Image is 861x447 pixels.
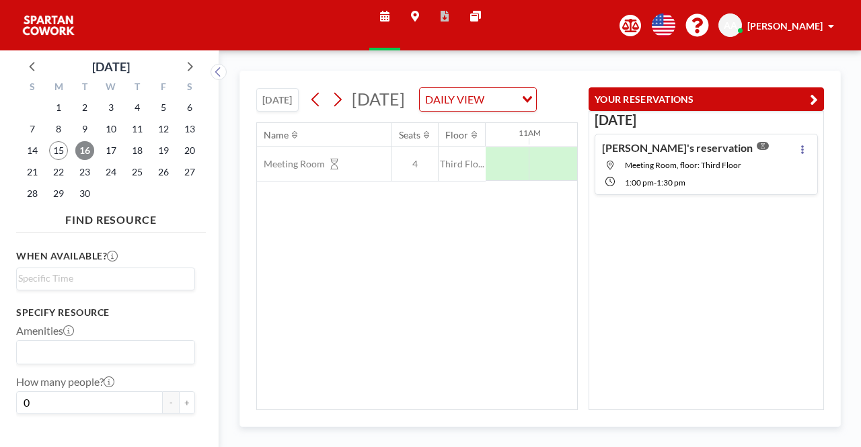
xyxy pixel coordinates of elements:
[439,158,486,170] span: Third Flo...
[49,184,68,203] span: Monday, September 29, 2025
[75,98,94,117] span: Tuesday, September 2, 2025
[75,184,94,203] span: Tuesday, September 30, 2025
[488,91,514,108] input: Search for option
[657,177,685,188] span: 1:30 PM
[128,98,147,117] span: Thursday, September 4, 2025
[352,89,405,109] span: [DATE]
[654,177,657,188] span: -
[17,341,194,364] div: Search for option
[399,129,420,141] div: Seats
[18,343,187,361] input: Search for option
[102,120,120,138] span: Wednesday, September 10, 2025
[128,120,147,138] span: Thursday, September 11, 2025
[20,79,46,97] div: S
[154,141,173,160] span: Friday, September 19, 2025
[519,128,541,138] div: 11AM
[102,141,120,160] span: Wednesday, September 17, 2025
[154,163,173,181] span: Friday, September 26, 2025
[124,79,150,97] div: T
[150,79,176,97] div: F
[445,129,468,141] div: Floor
[102,163,120,181] span: Wednesday, September 24, 2025
[747,20,823,32] span: [PERSON_NAME]
[92,57,130,76] div: [DATE]
[179,391,195,414] button: +
[128,163,147,181] span: Thursday, September 25, 2025
[176,79,202,97] div: S
[264,129,289,141] div: Name
[22,12,75,39] img: organization-logo
[75,163,94,181] span: Tuesday, September 23, 2025
[154,120,173,138] span: Friday, September 12, 2025
[16,324,74,337] label: Amenities
[98,79,124,97] div: W
[154,98,173,117] span: Friday, September 5, 2025
[18,271,187,286] input: Search for option
[23,184,42,203] span: Sunday, September 28, 2025
[256,88,299,112] button: [DATE]
[625,160,741,170] span: Meeting Room, floor: Third Floor
[102,98,120,117] span: Wednesday, September 3, 2025
[420,88,536,111] div: Search for option
[180,163,199,181] span: Saturday, September 27, 2025
[72,79,98,97] div: T
[23,163,42,181] span: Sunday, September 21, 2025
[16,307,195,319] h3: Specify resource
[180,120,199,138] span: Saturday, September 13, 2025
[589,87,824,111] button: YOUR RESERVATIONS
[49,98,68,117] span: Monday, September 1, 2025
[23,120,42,138] span: Sunday, September 7, 2025
[16,375,114,389] label: How many people?
[392,158,438,170] span: 4
[422,91,487,108] span: DAILY VIEW
[163,391,179,414] button: -
[724,19,737,32] span: AA
[180,141,199,160] span: Saturday, September 20, 2025
[75,141,94,160] span: Tuesday, September 16, 2025
[49,120,68,138] span: Monday, September 8, 2025
[257,158,325,170] span: Meeting Room
[595,112,818,128] h3: [DATE]
[75,120,94,138] span: Tuesday, September 9, 2025
[180,98,199,117] span: Saturday, September 6, 2025
[602,141,753,155] h4: [PERSON_NAME]'s reservation
[49,141,68,160] span: Monday, September 15, 2025
[128,141,147,160] span: Thursday, September 18, 2025
[49,163,68,181] span: Monday, September 22, 2025
[625,177,654,188] span: 1:00 PM
[23,141,42,160] span: Sunday, September 14, 2025
[46,79,72,97] div: M
[17,268,194,288] div: Search for option
[16,208,206,227] h4: FIND RESOURCE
